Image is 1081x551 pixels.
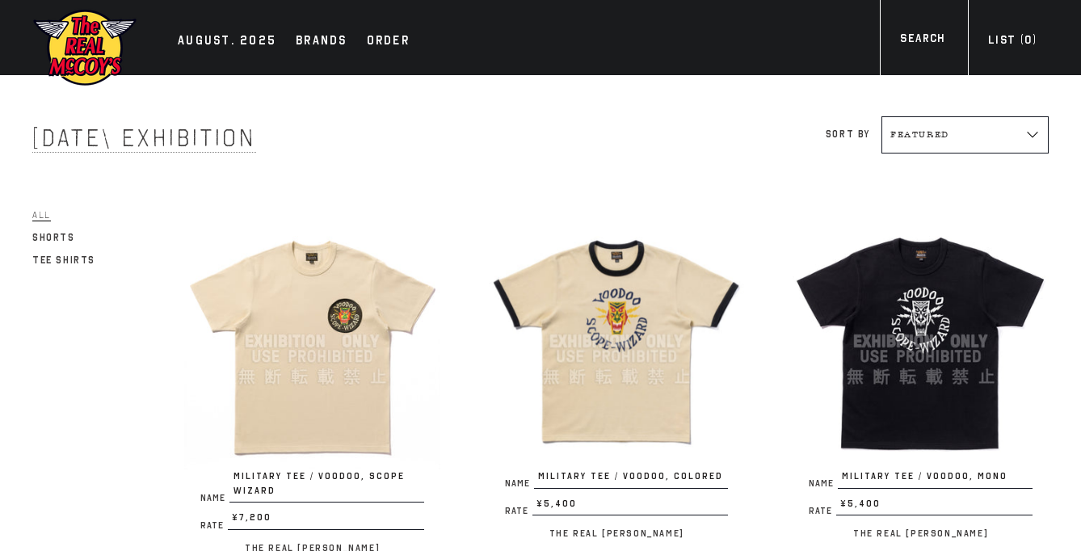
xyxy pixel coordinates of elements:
div: Search [900,30,944,52]
a: MILITARY TEE / VOODOO, COLORED NameMILITARY TEE / VOODOO, COLORED Rate¥5,400 The Real [PERSON_NAME] [489,213,745,543]
span: ¥7,200 [228,511,424,530]
div: Brands [296,31,347,53]
span: ¥5,400 [532,497,729,516]
a: Shorts [32,228,75,247]
span: Rate [200,521,228,530]
div: Order [367,31,410,53]
div: List ( ) [988,32,1037,53]
span: Rate [809,507,836,515]
img: MILITARY TEE / VOODOO, MONO [793,213,1049,469]
img: MILITARY TEE / VOODOO, SCOPE WIZARD [184,213,440,469]
span: MILITARY TEE / VOODOO, COLORED [534,469,729,489]
img: mccoys-exhibition [32,8,137,87]
a: MILITARY TEE / VOODOO, MONO NameMILITARY TEE / VOODOO, MONO Rate¥5,400 The Real [PERSON_NAME] [793,213,1049,543]
div: AUGUST. 2025 [178,31,276,53]
a: List (0) [968,32,1057,53]
span: ¥5,400 [836,497,1033,516]
a: All [32,205,51,225]
a: Order [359,31,418,53]
span: Name [505,479,534,488]
p: The Real [PERSON_NAME] [793,524,1049,543]
a: Search [880,30,965,52]
span: [DATE] Exhibition [32,124,256,153]
span: MILITARY TEE / VOODOO, MONO [838,469,1033,489]
a: AUGUST. 2025 [170,31,284,53]
span: 0 [1024,33,1032,47]
span: Shorts [32,232,75,243]
span: Name [809,479,838,488]
span: Name [200,494,229,503]
p: The Real [PERSON_NAME] [489,524,745,543]
a: Tee Shirts [32,250,95,270]
span: Rate [505,507,532,515]
img: MILITARY TEE / VOODOO, COLORED [489,213,745,469]
span: MILITARY TEE / VOODOO, SCOPE WIZARD [229,469,424,503]
label: Sort by [826,128,870,140]
span: All [32,209,51,221]
span: Tee Shirts [32,254,95,266]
